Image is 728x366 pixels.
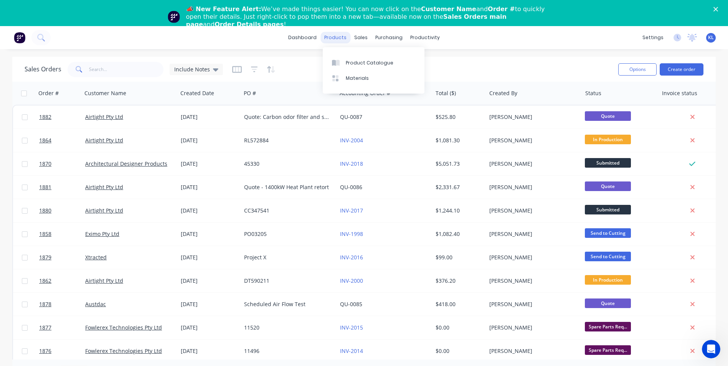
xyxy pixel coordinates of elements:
a: 1876 [39,340,85,363]
div: PO # [244,89,256,97]
h1: Sales Orders [25,66,61,73]
a: 1862 [39,269,85,292]
div: [PERSON_NAME] [489,347,574,355]
a: INV-2016 [340,254,363,261]
span: Include Notes [174,65,210,73]
div: We’ve made things easier! You can now click on the and to quickly open their details. Just right-... [186,5,548,28]
div: $1,081.30 [436,137,481,144]
span: In Production [585,275,631,285]
a: 1858 [39,223,85,246]
div: [PERSON_NAME] [489,113,574,121]
div: [DATE] [181,137,238,144]
img: Profile image for Team [168,11,180,23]
span: Quote [585,298,631,308]
div: Customer Name [84,89,126,97]
a: Architectural Designer Products [85,160,167,167]
div: [PERSON_NAME] [489,300,574,308]
a: INV-2004 [340,137,363,144]
div: Created By [489,89,517,97]
div: $525.80 [436,113,481,121]
div: Created Date [180,89,214,97]
div: productivity [406,32,444,43]
a: Xtracted [85,254,107,261]
div: [DATE] [181,113,238,121]
span: 1870 [39,160,51,168]
div: $99.00 [436,254,481,261]
div: sales [350,32,371,43]
a: Airtight Pty Ltd [85,277,123,284]
div: Quote: Carbon odor filter and silencer for Scots College [244,113,329,121]
div: $2,331.67 [436,183,481,191]
span: 1877 [39,324,51,331]
img: Factory [14,32,25,43]
div: [PERSON_NAME] [489,137,574,144]
a: Airtight Pty Ltd [85,137,123,144]
div: Total ($) [436,89,456,97]
div: [DATE] [181,324,238,331]
a: INV-2000 [340,277,363,284]
span: 1862 [39,277,51,285]
a: Materials [323,71,424,86]
div: $0.00 [436,347,481,355]
div: [PERSON_NAME] [489,183,574,191]
a: Airtight Pty Ltd [85,113,123,120]
span: KL [708,34,714,41]
a: 1864 [39,129,85,152]
a: INV-2014 [340,347,363,354]
div: PO03205 [244,230,329,238]
span: 1864 [39,137,51,144]
span: 1882 [39,113,51,121]
a: 1877 [39,316,85,339]
div: [PERSON_NAME] [489,230,574,238]
div: $418.00 [436,300,481,308]
span: Quote [585,111,631,121]
span: Send to Cutting [585,228,631,238]
div: [DATE] [181,300,238,308]
div: settings [639,32,667,43]
div: Invoice status [662,89,697,97]
span: 1880 [39,207,51,214]
button: Create order [660,63,703,76]
span: 1881 [39,183,51,191]
div: Product Catalogue [346,59,393,66]
div: $376.20 [436,277,481,285]
b: Order # [488,5,515,13]
button: Options [618,63,657,76]
div: $5,051.73 [436,160,481,168]
a: INV-2018 [340,160,363,167]
div: $1,082.40 [436,230,481,238]
a: dashboard [284,32,320,43]
div: 11520 [244,324,329,331]
div: Order # [38,89,59,97]
a: QU-0086 [340,183,362,191]
div: RL572884 [244,137,329,144]
span: Submitted [585,158,631,168]
a: INV-2017 [340,207,363,214]
a: Airtight Pty Ltd [85,207,123,214]
a: Fowlerex Technologies Pty Ltd [85,347,162,354]
b: Customer Name [421,5,476,13]
span: 1858 [39,230,51,238]
a: 1881 [39,176,85,199]
span: Send to Cutting [585,252,631,261]
div: $0.00 [436,324,481,331]
span: In Production [585,135,631,144]
div: Scheduled Air Flow Test [244,300,329,308]
div: [DATE] [181,277,238,285]
span: Quote [585,181,631,191]
div: [DATE] [181,347,238,355]
div: DT590211 [244,277,329,285]
a: Fowlerex Technologies Pty Ltd [85,324,162,331]
span: 1879 [39,254,51,261]
b: 📣 New Feature Alert: [186,5,261,13]
div: Close [713,7,721,12]
div: [DATE] [181,160,238,168]
div: $1,244.10 [436,207,481,214]
span: 1876 [39,347,51,355]
span: 1878 [39,300,51,308]
div: [PERSON_NAME] [489,254,574,261]
div: 45330 [244,160,329,168]
span: Spare Parts Req... [585,345,631,355]
span: Submitted [585,205,631,214]
div: [PERSON_NAME] [489,277,574,285]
